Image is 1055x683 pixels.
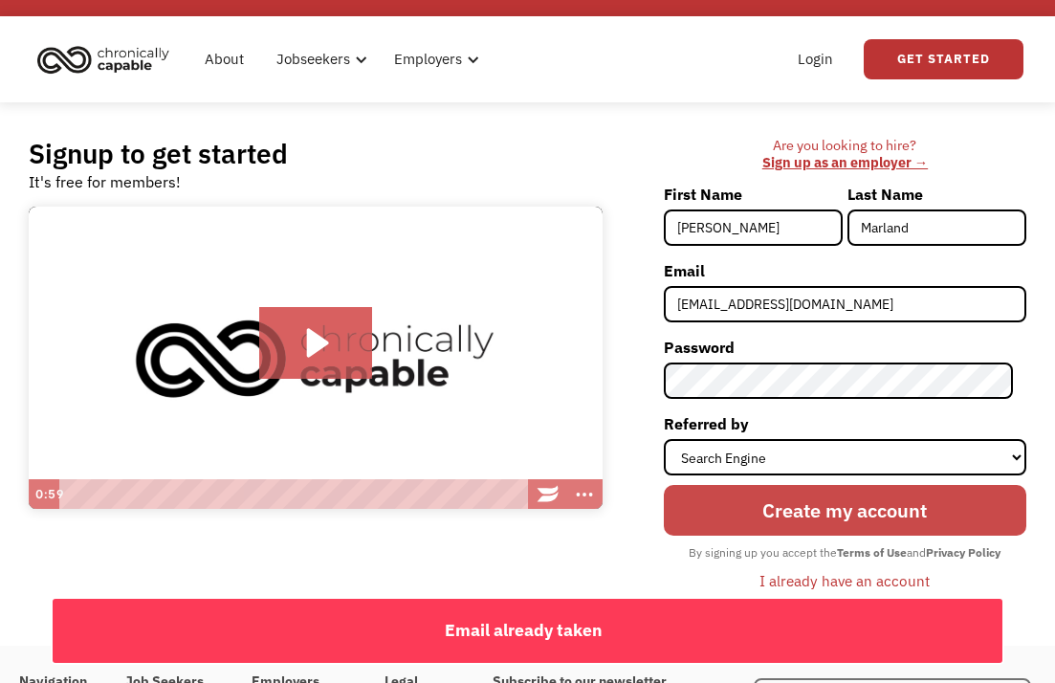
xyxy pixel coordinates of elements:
[32,38,175,80] img: Chronically Capable logo
[837,545,907,560] strong: Terms of Use
[864,39,1023,79] a: Get Started
[32,38,184,80] a: home
[679,540,1010,565] div: By signing up you accept the and
[530,479,566,510] a: Wistia Logo -- Learn More
[69,479,521,510] div: Playbar
[664,255,1026,286] label: Email
[664,179,843,209] label: First Name
[926,545,1000,560] strong: Privacy Policy
[847,209,1026,246] input: Mitchell
[29,170,181,193] div: It's free for members!
[745,564,944,597] a: I already have an account
[664,209,843,246] input: Joni
[759,569,930,592] div: I already have an account
[847,179,1026,209] label: Last Name
[664,137,1026,172] div: Are you looking to hire? ‍
[664,485,1026,536] input: Create my account
[265,29,373,90] div: Jobseekers
[29,207,603,510] img: Introducing Chronically Capable
[566,479,603,510] button: Show more buttons
[383,29,485,90] div: Employers
[762,153,928,171] a: Sign up as an employer →
[664,179,1026,597] form: Member-Signup-Form
[276,48,350,71] div: Jobseekers
[786,29,845,90] a: Login
[193,29,255,90] a: About
[29,137,288,170] h2: Signup to get started
[53,615,993,646] div: Email already taken
[664,286,1026,322] input: john@doe.com
[664,408,1026,439] label: Referred by
[394,48,462,71] div: Employers
[259,307,371,379] button: Play Video: Introducing Chronically Capable
[664,332,1026,363] label: Password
